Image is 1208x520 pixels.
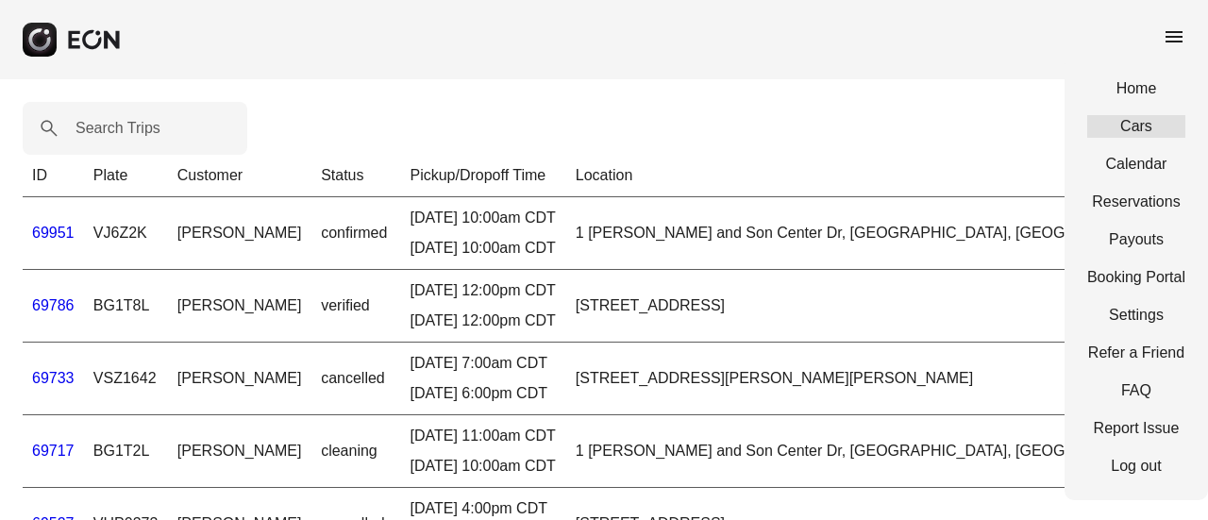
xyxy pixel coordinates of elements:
[400,155,565,197] th: Pickup/Dropoff Time
[32,297,75,313] a: 69786
[1087,191,1185,213] a: Reservations
[566,155,1185,197] th: Location
[32,225,75,241] a: 69951
[168,197,311,270] td: [PERSON_NAME]
[1087,455,1185,478] a: Log out
[410,425,556,447] div: [DATE] 11:00am CDT
[1087,115,1185,138] a: Cars
[566,343,1185,415] td: [STREET_ADDRESS][PERSON_NAME][PERSON_NAME]
[311,197,400,270] td: confirmed
[1087,342,1185,364] a: Refer a Friend
[410,497,556,520] div: [DATE] 4:00pm CDT
[1087,417,1185,440] a: Report Issue
[311,343,400,415] td: cancelled
[1087,153,1185,176] a: Calendar
[84,270,168,343] td: BG1T8L
[168,155,311,197] th: Customer
[566,415,1185,488] td: 1 [PERSON_NAME] and Son Center Dr, [GEOGRAPHIC_DATA], [GEOGRAPHIC_DATA]
[311,270,400,343] td: verified
[84,197,168,270] td: VJ6Z2K
[168,415,311,488] td: [PERSON_NAME]
[23,155,84,197] th: ID
[32,443,75,459] a: 69717
[1087,379,1185,402] a: FAQ
[1087,77,1185,100] a: Home
[84,343,168,415] td: VSZ1642
[410,455,556,478] div: [DATE] 10:00am CDT
[410,310,556,332] div: [DATE] 12:00pm CDT
[32,370,75,386] a: 69733
[168,343,311,415] td: [PERSON_NAME]
[84,155,168,197] th: Plate
[311,415,400,488] td: cleaning
[75,117,160,140] label: Search Trips
[410,279,556,302] div: [DATE] 12:00pm CDT
[1087,228,1185,251] a: Payouts
[410,352,556,375] div: [DATE] 7:00am CDT
[410,382,556,405] div: [DATE] 6:00pm CDT
[1087,266,1185,289] a: Booking Portal
[84,415,168,488] td: BG1T2L
[410,207,556,229] div: [DATE] 10:00am CDT
[1087,304,1185,327] a: Settings
[410,237,556,260] div: [DATE] 10:00am CDT
[168,270,311,343] td: [PERSON_NAME]
[311,155,400,197] th: Status
[1163,25,1185,48] span: menu
[566,270,1185,343] td: [STREET_ADDRESS]
[566,197,1185,270] td: 1 [PERSON_NAME] and Son Center Dr, [GEOGRAPHIC_DATA], [GEOGRAPHIC_DATA]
